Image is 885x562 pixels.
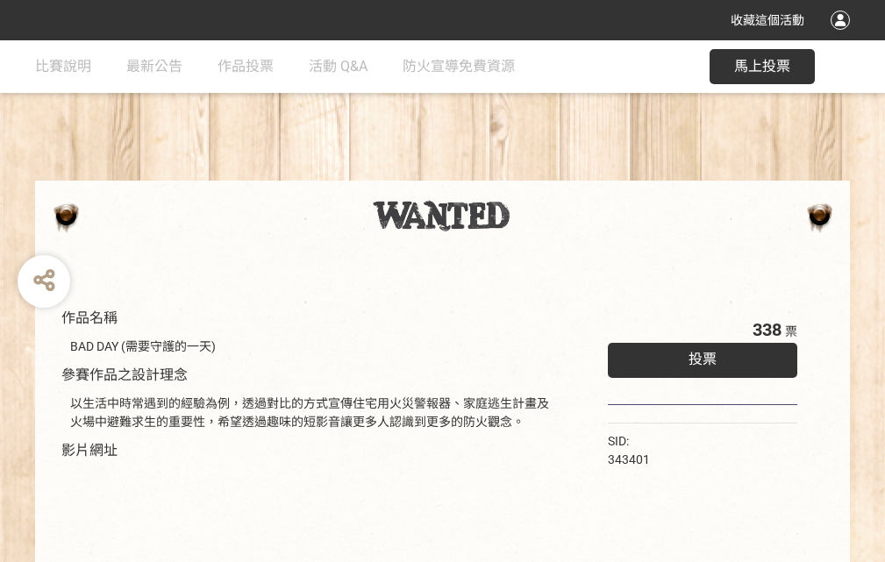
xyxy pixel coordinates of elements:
span: SID: 343401 [608,434,650,466]
button: 馬上投票 [710,49,815,84]
a: 作品投票 [218,40,274,93]
span: 投票 [689,351,717,367]
span: 最新公告 [126,58,182,75]
iframe: Facebook Share [654,432,742,450]
a: 活動 Q&A [309,40,368,93]
span: 馬上投票 [734,58,790,75]
span: 收藏這個活動 [731,13,804,27]
span: 活動 Q&A [309,58,368,75]
span: 參賽作品之設計理念 [61,366,188,383]
div: BAD DAY (需要守護的一天) [70,338,555,356]
span: 作品名稱 [61,309,118,326]
span: 比賽說明 [35,58,91,75]
a: 防火宣導免費資源 [403,40,515,93]
a: 比賽說明 [35,40,91,93]
span: 防火宣導免費資源 [403,58,515,75]
a: 最新公告 [126,40,182,93]
span: 338 [753,319,782,340]
div: 以生活中時常遇到的經驗為例，透過對比的方式宣傳住宅用火災警報器、家庭逃生計畫及火場中避難求生的重要性，希望透過趣味的短影音讓更多人認識到更多的防火觀念。 [70,395,555,431]
span: 影片網址 [61,442,118,459]
span: 票 [785,324,797,338]
span: 作品投票 [218,58,274,75]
